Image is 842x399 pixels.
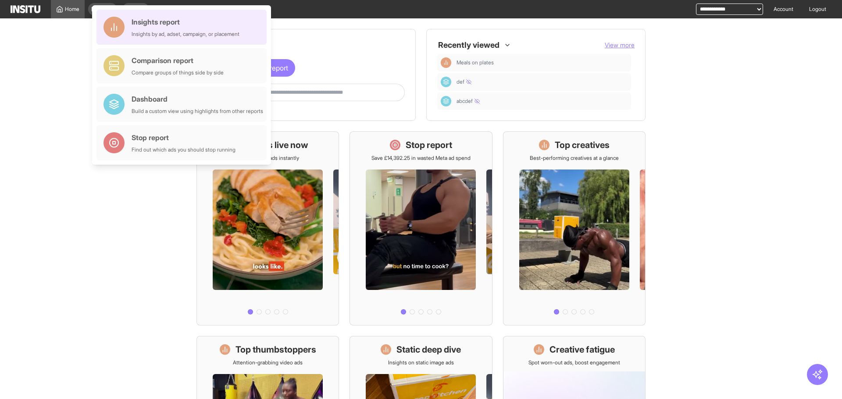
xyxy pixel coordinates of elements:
[132,55,224,66] div: Comparison report
[388,359,454,366] p: Insights on static image ads
[605,41,635,49] button: View more
[406,139,452,151] h1: Stop report
[503,131,646,325] a: Top creativesBest-performing creatives at a glance
[132,146,235,153] div: Find out which ads you should stop running
[457,59,494,66] span: Meals on plates
[371,155,471,162] p: Save £14,392.25 in wasted Meta ad spend
[243,139,308,151] h1: What's live now
[457,98,480,105] span: abcdef
[132,132,235,143] div: Stop report
[196,131,339,325] a: What's live nowSee all active ads instantly
[441,77,451,87] div: Dashboard
[237,155,299,162] p: See all active ads instantly
[65,6,79,13] span: Home
[555,139,610,151] h1: Top creatives
[605,41,635,49] span: View more
[207,40,405,52] h1: Get started
[441,96,451,106] div: Dashboard
[441,57,451,68] div: Insights
[457,78,471,85] span: def
[457,98,628,105] span: abcdef
[11,5,40,13] img: Logo
[132,108,263,115] div: Build a custom view using highlights from other reports
[530,155,619,162] p: Best-performing creatives at a glance
[396,343,461,356] h1: Static deep dive
[132,31,239,38] div: Insights by ad, adset, campaign, or placement
[350,131,492,325] a: Stop reportSave £14,392.25 in wasted Meta ad spend
[233,359,303,366] p: Attention-grabbing video ads
[132,94,263,104] div: Dashboard
[132,17,239,27] div: Insights report
[235,343,316,356] h1: Top thumbstoppers
[457,59,628,66] span: Meals on plates
[457,78,628,85] span: def
[132,69,224,76] div: Compare groups of things side by side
